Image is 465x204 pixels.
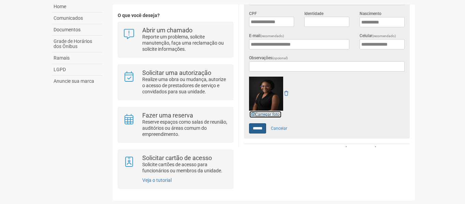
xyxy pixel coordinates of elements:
label: Nascimento [360,11,381,17]
a: Abrir um chamado Reporte um problema, solicite manutenção, faça uma reclamação ou solicite inform... [123,27,228,52]
a: Grade de Horários dos Ônibus [52,36,102,52]
p: Reserve espaços como salas de reunião, auditórios ou áreas comum do empreendimento. [142,119,228,137]
a: Solicitar uma autorização Realize uma obra ou mudança, autorize o acesso de prestadores de serviç... [123,70,228,95]
a: Cancelar [267,123,291,134]
label: Observações [249,55,288,61]
p: Realize uma obra ou mudança, autorize o acesso de prestadores de serviço e convidados para sua un... [142,76,228,95]
span: (recomendado) [260,34,284,38]
div: [PERSON_NAME][EMAIL_ADDRESS][DOMAIN_NAME] [346,146,399,163]
a: LGPD [52,64,102,76]
a: Anuncie sua marca [52,76,102,87]
strong: Solicitar uma autorização [142,69,211,76]
a: Documentos [52,24,102,36]
a: Home [52,1,102,13]
label: CPF [249,11,257,17]
span: (recomendado) [372,34,396,38]
strong: Abrir um chamado [142,27,192,34]
label: Celular [360,33,396,39]
a: Veja o tutorial [142,177,172,183]
p: Reporte um problema, solicite manutenção, faça uma reclamação ou solicite informações. [142,34,228,52]
label: Identidade [304,11,323,17]
a: Fazer uma reserva Reserve espaços como salas de reunião, auditórios ou áreas comum do empreendime... [123,112,228,137]
strong: Fazer uma reserva [142,112,193,119]
a: Comunicados [52,13,102,24]
label: E-mail [249,33,284,39]
p: Solicite cartões de acesso para funcionários ou membros da unidade. [142,161,228,174]
h4: O que você deseja? [118,13,233,18]
a: Solicitar cartão de acesso Solicite cartões de acesso para funcionários ou membros da unidade. [123,155,228,174]
a: Carregar foto [249,111,282,118]
a: Remover [284,91,288,96]
span: (opcional) [272,56,288,60]
img: GetFile [249,77,283,111]
strong: Solicitar cartão de acesso [142,154,212,161]
a: Ramais [52,52,102,64]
